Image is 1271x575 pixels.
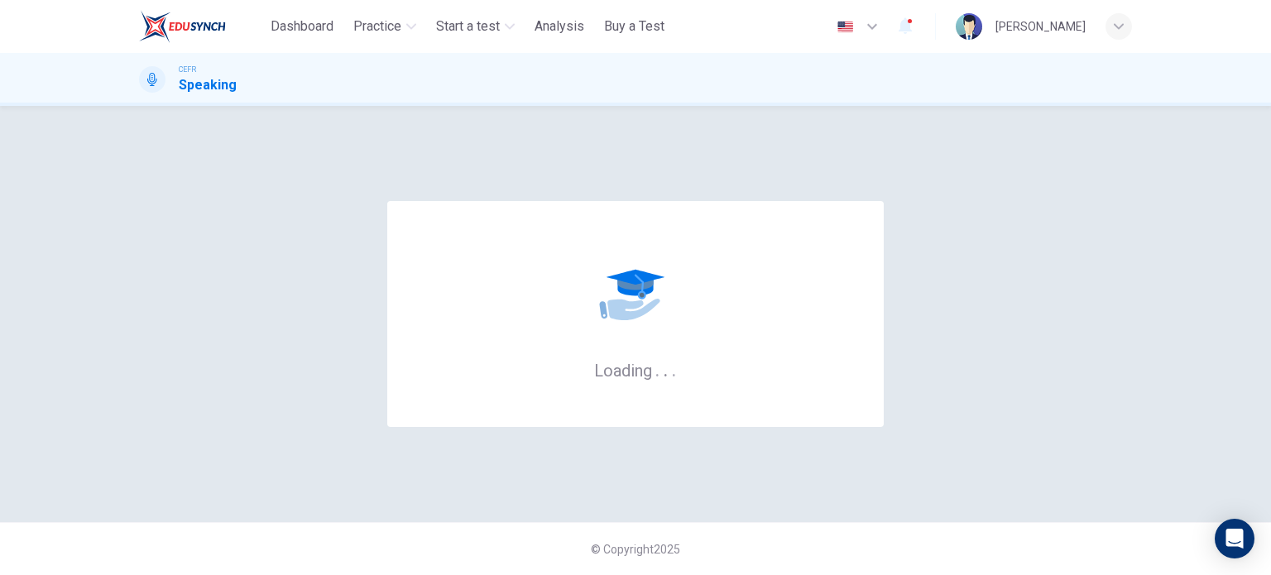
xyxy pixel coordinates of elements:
[597,12,671,41] button: Buy a Test
[264,12,340,41] button: Dashboard
[671,355,677,382] h6: .
[139,10,264,43] a: ELTC logo
[179,64,196,75] span: CEFR
[655,355,660,382] h6: .
[835,21,856,33] img: en
[347,12,423,41] button: Practice
[956,13,982,40] img: Profile picture
[528,12,591,41] button: Analysis
[594,359,677,381] h6: Loading
[179,75,237,95] h1: Speaking
[271,17,333,36] span: Dashboard
[436,17,500,36] span: Start a test
[535,17,584,36] span: Analysis
[429,12,521,41] button: Start a test
[1215,519,1254,558] div: Open Intercom Messenger
[591,543,680,556] span: © Copyright 2025
[995,17,1086,36] div: [PERSON_NAME]
[353,17,401,36] span: Practice
[663,355,669,382] h6: .
[604,17,664,36] span: Buy a Test
[139,10,226,43] img: ELTC logo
